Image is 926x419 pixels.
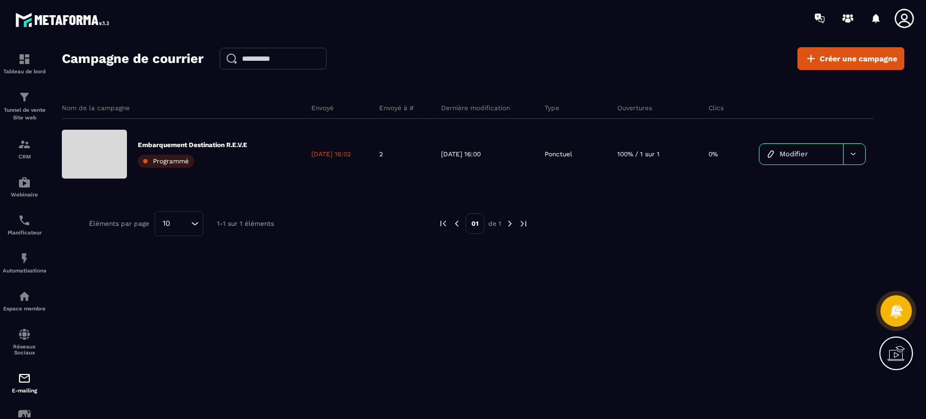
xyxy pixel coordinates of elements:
a: automationsautomationsEspace membre [3,282,46,320]
a: social-networksocial-networkRéseaux Sociaux [3,320,46,364]
span: Créer une campagne [820,53,897,64]
h2: Campagne de courrier [62,48,203,69]
a: Modifier [759,144,843,164]
p: Webinaire [3,192,46,198]
p: 2 [379,150,383,158]
p: Ponctuel [545,150,572,158]
img: formation [18,53,31,66]
p: Tunnel de vente Site web [3,106,46,122]
img: formation [18,91,31,104]
p: E-mailing [3,388,46,393]
img: next [519,219,528,228]
p: Réseaux Sociaux [3,344,46,355]
p: [DATE] 16:00 [441,150,481,158]
p: Type [545,104,559,112]
img: formation [18,138,31,151]
p: 100% / 1 sur 1 [617,150,660,158]
img: logo [15,10,113,30]
p: Planificateur [3,230,46,236]
a: formationformationCRM [3,130,46,168]
span: 10 [159,218,174,230]
p: [DATE] 16:02 [311,150,351,158]
img: automations [18,252,31,265]
span: Programmé [153,157,189,165]
p: 0% [708,150,718,158]
img: email [18,372,31,385]
p: Clics [708,104,724,112]
p: Nom de la campagne [62,104,130,112]
p: de 1 [488,219,501,228]
img: prev [438,219,448,228]
img: icon [768,150,774,158]
img: social-network [18,328,31,341]
p: Tableau de bord [3,68,46,74]
img: next [505,219,515,228]
img: scheduler [18,214,31,227]
p: Embarquement Destination R.E.V.E [138,141,247,149]
p: 01 [465,213,484,234]
a: formationformationTunnel de vente Site web [3,82,46,130]
a: automationsautomationsAutomatisations [3,244,46,282]
img: automations [18,290,31,303]
img: prev [452,219,462,228]
div: Search for option [155,211,203,236]
p: Envoyé à # [379,104,414,112]
p: Envoyé [311,104,334,112]
span: Modifier [780,150,808,158]
p: Automatisations [3,268,46,274]
img: automations [18,176,31,189]
a: automationsautomationsWebinaire [3,168,46,206]
a: schedulerschedulerPlanificateur [3,206,46,244]
p: Espace membre [3,306,46,312]
p: Éléments par page [89,220,149,227]
p: CRM [3,154,46,160]
a: Créer une campagne [797,47,904,70]
p: 1-1 sur 1 éléments [217,220,274,227]
p: Ouvertures [617,104,652,112]
a: formationformationTableau de bord [3,45,46,82]
input: Search for option [174,218,188,230]
a: emailemailE-mailing [3,364,46,402]
p: Dernière modification [441,104,510,112]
